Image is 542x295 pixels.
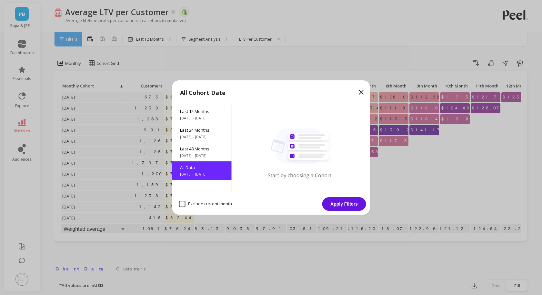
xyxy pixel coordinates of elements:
[180,165,224,170] span: All Data
[180,146,224,152] span: Last 48 Months
[180,108,224,114] span: Last 12 Months
[179,201,232,207] span: Exclude current month
[180,127,224,133] span: Last 24 Months
[180,88,226,97] p: All Cohort Date
[180,134,224,139] span: [DATE] - [DATE]
[322,197,366,211] button: Apply Filters
[180,172,224,177] span: [DATE] - [DATE]
[180,116,224,121] span: [DATE] - [DATE]
[180,153,224,158] span: [DATE] - [DATE]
